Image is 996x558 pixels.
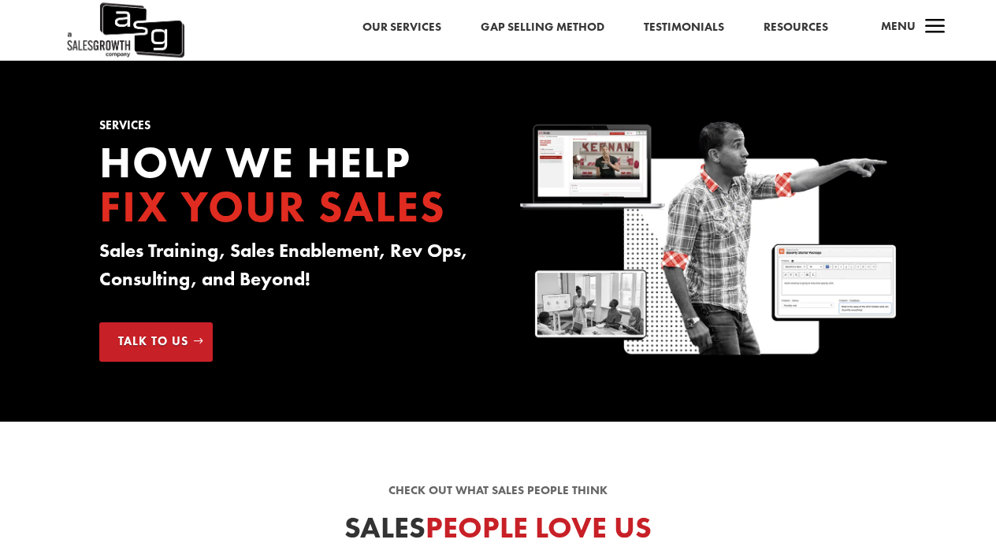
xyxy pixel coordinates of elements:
[520,120,897,359] img: Sales Growth Keenan
[920,12,951,43] span: a
[99,513,896,551] h2: Sales
[99,140,476,236] h2: How we Help
[99,322,212,362] a: Talk to Us
[764,17,828,38] a: Resources
[99,482,896,500] p: Check out what sales people think
[99,120,476,139] h1: Services
[644,17,724,38] a: Testimonials
[362,17,441,38] a: Our Services
[881,18,916,34] span: Menu
[426,508,652,546] span: People Love Us
[99,178,446,235] span: Fix your Sales
[99,236,476,301] h3: Sales Training, Sales Enablement, Rev Ops, Consulting, and Beyond!
[481,17,604,38] a: Gap Selling Method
